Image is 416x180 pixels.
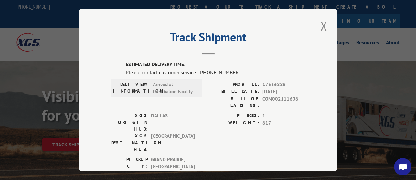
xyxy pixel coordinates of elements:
[394,158,411,175] a: Open chat
[111,156,148,170] label: PICKUP CITY:
[151,112,195,132] span: DALLAS
[111,112,148,132] label: XGS ORIGIN HUB:
[262,81,305,88] span: 17536886
[111,33,305,45] h2: Track Shipment
[208,81,259,88] label: PROBILL:
[208,112,259,119] label: PIECES:
[208,119,259,127] label: WEIGHT:
[262,95,305,109] span: COM002111606
[151,156,195,170] span: GRAND PRAIRIE , [GEOGRAPHIC_DATA]
[208,95,259,109] label: BILL OF LADING:
[151,132,195,153] span: [GEOGRAPHIC_DATA]
[262,88,305,95] span: [DATE]
[262,112,305,119] span: 1
[126,61,305,68] label: ESTIMATED DELIVERY TIME:
[111,132,148,153] label: XGS DESTINATION HUB:
[208,88,259,95] label: BILL DATE:
[262,119,305,127] span: 617
[318,17,329,35] button: Close modal
[113,81,150,95] label: DELIVERY INFORMATION:
[153,81,197,95] span: Arrived at Destination Facility
[126,68,305,76] div: Please contact customer service: [PHONE_NUMBER].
